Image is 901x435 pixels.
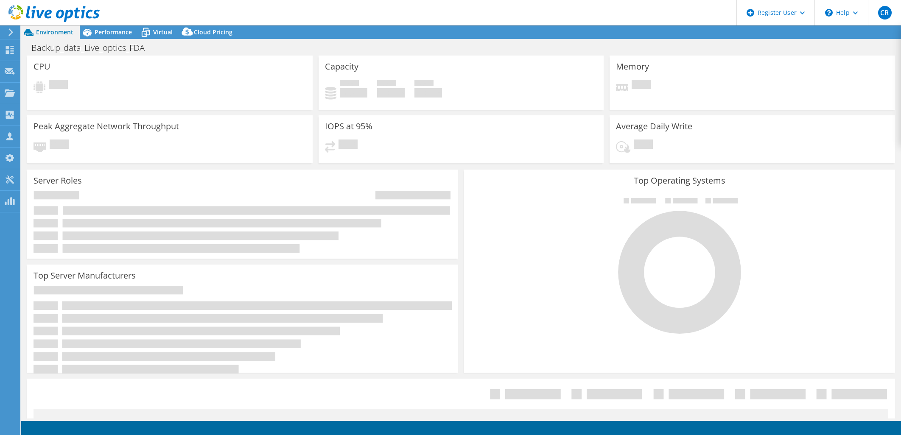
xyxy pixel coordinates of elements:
[34,122,179,131] h3: Peak Aggregate Network Throughput
[339,139,358,151] span: Pending
[470,176,889,185] h3: Top Operating Systems
[95,28,132,36] span: Performance
[825,9,833,17] svg: \n
[36,28,73,36] span: Environment
[377,88,405,98] h4: 0 GiB
[634,139,653,151] span: Pending
[194,28,232,36] span: Cloud Pricing
[34,62,50,71] h3: CPU
[616,122,692,131] h3: Average Daily Write
[878,6,892,20] span: CR
[325,122,372,131] h3: IOPS at 95%
[340,80,359,88] span: Used
[50,139,69,151] span: Pending
[49,80,68,91] span: Pending
[414,88,442,98] h4: 0 GiB
[34,271,136,280] h3: Top Server Manufacturers
[340,88,367,98] h4: 0 GiB
[616,62,649,71] h3: Memory
[414,80,434,88] span: Total
[632,80,651,91] span: Pending
[153,28,173,36] span: Virtual
[325,62,358,71] h3: Capacity
[34,176,82,185] h3: Server Roles
[377,80,396,88] span: Free
[28,43,158,53] h1: Backup_data_Live_optics_FDA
